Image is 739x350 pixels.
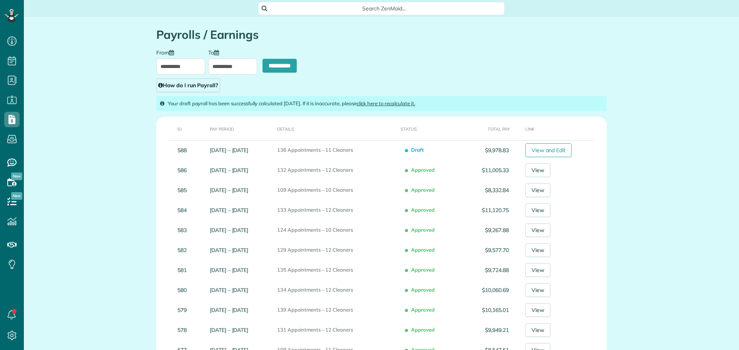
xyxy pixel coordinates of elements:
[210,207,248,214] a: [DATE] – [DATE]
[462,180,512,200] td: $8,332.84
[156,117,207,140] th: ID
[274,280,398,300] td: 134 Appointments – 12 Cleaners
[525,283,550,297] a: View
[406,204,438,217] span: Approved
[462,200,512,220] td: $11,120.75
[406,224,438,237] span: Approved
[210,307,248,314] a: [DATE] – [DATE]
[274,260,398,280] td: 135 Appointments – 12 Cleaners
[210,147,248,154] a: [DATE] – [DATE]
[462,117,512,140] th: Total Pay
[274,140,398,160] td: 136 Appointments – 11 Cleaners
[210,227,248,234] a: [DATE] – [DATE]
[406,264,438,277] span: Approved
[274,220,398,240] td: 124 Appointments – 10 Cleaners
[462,160,512,180] td: $11,005.33
[208,49,223,55] label: To
[274,320,398,340] td: 131 Appointments – 12 Cleaners
[525,303,550,317] a: View
[406,164,438,177] span: Approved
[210,327,248,333] a: [DATE] – [DATE]
[156,160,207,180] td: 586
[156,260,207,280] td: 581
[156,49,178,55] label: From
[406,304,438,317] span: Approved
[274,300,398,320] td: 139 Appointments – 12 Cleaners
[462,320,512,340] td: $9,949.21
[156,78,220,92] a: How do I run Payroll?
[462,260,512,280] td: $9,724.88
[156,220,207,240] td: 583
[274,200,398,220] td: 133 Appointments – 12 Cleaners
[462,240,512,260] td: $9,577.70
[525,143,572,157] a: View and Edit
[525,203,550,217] a: View
[398,117,462,140] th: Status
[462,140,512,160] td: $9,978.83
[525,163,550,177] a: View
[406,284,438,297] span: Approved
[156,240,207,260] td: 582
[156,320,207,340] td: 578
[156,180,207,200] td: 585
[210,187,248,194] a: [DATE] – [DATE]
[156,96,607,111] div: Your draft payroll has been successfully calculated [DATE]. If it is inaccurate, please
[156,28,607,41] h1: Payrolls / Earnings
[462,300,512,320] td: $10,165.01
[210,247,248,254] a: [DATE] – [DATE]
[11,173,22,180] span: New
[525,263,550,277] a: View
[406,144,427,157] span: Draft
[156,200,207,220] td: 584
[274,117,398,140] th: Details
[512,117,607,140] th: Link
[274,240,398,260] td: 129 Appointments – 12 Cleaners
[525,243,550,257] a: View
[525,323,550,337] a: View
[406,244,438,257] span: Approved
[207,117,274,140] th: Pay Period
[274,160,398,180] td: 132 Appointments – 12 Cleaners
[357,100,415,106] a: click here to recalculate it.
[210,167,248,174] a: [DATE] – [DATE]
[525,223,550,237] a: View
[11,192,22,200] span: New
[525,183,550,197] a: View
[210,267,248,274] a: [DATE] – [DATE]
[406,323,438,337] span: Approved
[156,300,207,320] td: 579
[406,184,438,197] span: Approved
[274,180,398,200] td: 109 Appointments – 10 Cleaners
[210,287,248,294] a: [DATE] – [DATE]
[156,140,207,160] td: 588
[462,280,512,300] td: $10,060.69
[462,220,512,240] td: $9,267.88
[156,280,207,300] td: 580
